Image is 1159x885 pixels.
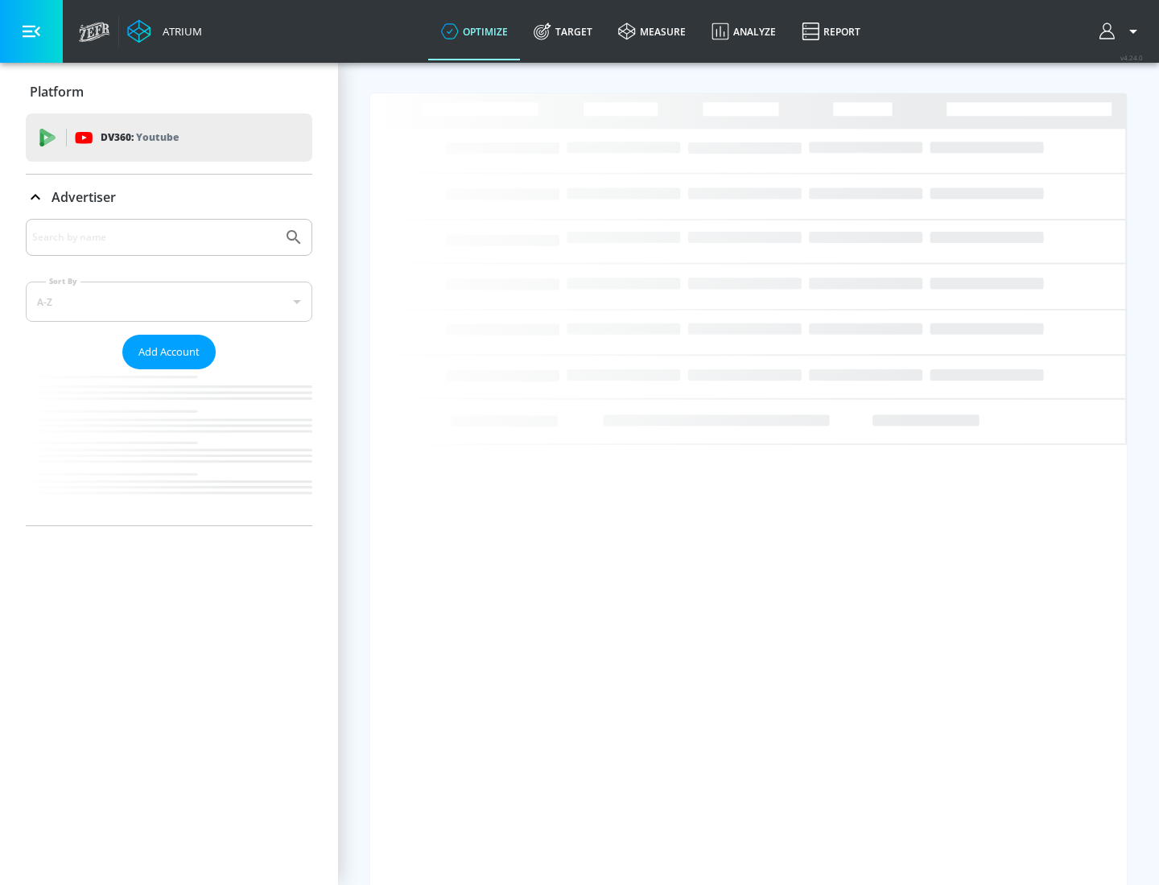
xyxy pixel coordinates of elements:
[136,129,179,146] p: Youtube
[101,129,179,146] p: DV360:
[138,343,200,361] span: Add Account
[26,175,312,220] div: Advertiser
[156,24,202,39] div: Atrium
[26,69,312,114] div: Platform
[521,2,605,60] a: Target
[46,276,80,286] label: Sort By
[789,2,873,60] a: Report
[52,188,116,206] p: Advertiser
[32,227,276,248] input: Search by name
[122,335,216,369] button: Add Account
[26,369,312,525] nav: list of Advertiser
[605,2,699,60] a: measure
[26,113,312,162] div: DV360: Youtube
[26,282,312,322] div: A-Z
[30,83,84,101] p: Platform
[26,219,312,525] div: Advertiser
[1120,53,1143,62] span: v 4.24.0
[127,19,202,43] a: Atrium
[699,2,789,60] a: Analyze
[428,2,521,60] a: optimize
